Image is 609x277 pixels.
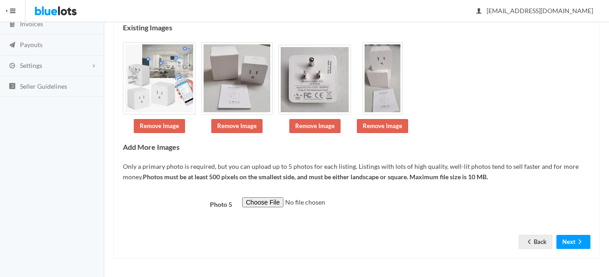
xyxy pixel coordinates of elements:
ion-icon: list box [8,82,17,91]
a: Remove Image [134,119,185,133]
ion-icon: paper plane [8,41,17,50]
span: Seller Guidelines [20,82,67,90]
ion-icon: arrow forward [575,238,585,247]
img: e2084d08-054d-4647-abcd-0c91e2e34b3f-1756938088.jpg [362,42,403,115]
ion-icon: arrow back [525,238,534,247]
a: Remove Image [357,119,408,133]
a: Remove Image [289,119,341,133]
ion-icon: cog [8,62,17,71]
a: Remove Image [211,119,263,133]
img: f7014b89-1ebf-40cc-8847-a9d62a8a314c-1756938088.jpg [201,42,273,115]
span: Payouts [20,41,43,48]
h4: Existing Images [123,24,590,32]
img: d1ae6057-361a-4c34-b378-a8c2a5353a8c-1756938088.jpg [278,45,351,115]
ion-icon: person [474,7,483,16]
span: Settings [20,62,42,69]
h4: Add More Images [123,143,590,151]
span: [EMAIL_ADDRESS][DOMAIN_NAME] [477,7,593,14]
button: Nextarrow forward [556,235,590,249]
p: Only a primary photo is required, but you can upload up to 5 photos for each listing. Listings wi... [123,162,590,182]
a: arrow backBack [519,235,552,249]
ion-icon: calculator [8,20,17,29]
span: Invoices [20,20,43,28]
img: 1368784f-f254-4a49-a751-9d5a87a8a858-1756938087.jpg [123,42,195,115]
b: Photos must be at least 500 pixels on the smallest side, and must be either landscape or square. ... [143,173,488,181]
label: Photo 5 [118,197,237,210]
